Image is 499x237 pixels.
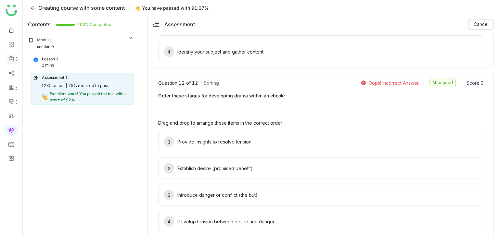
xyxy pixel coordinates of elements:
[42,94,48,100] img: congratulations.svg
[467,80,480,86] span: Score:
[368,80,419,86] div: Oops! Incorrect Answer
[28,20,51,28] div: Contents
[164,136,174,147] div: 1
[468,19,494,30] button: Cancel
[158,80,198,86] span: Question 12 of 12
[164,21,195,28] div: Assessment
[158,120,483,126] div: Drag and drop to arrange these items in the correct order
[37,44,54,50] div: section 0
[429,79,456,87] nz-tag: Attempted
[164,46,174,57] div: 4
[177,139,251,144] div: Provide insights to resolve tension
[50,91,127,102] span: Excellent work! You passed the test with a score of 92%
[480,80,483,86] span: 0
[42,75,68,81] div: Assessment 1
[153,21,159,28] button: menu-fold
[68,83,109,89] div: 75% required to pass
[37,37,54,43] div: Module 1
[38,5,125,11] span: Creating course with some content
[6,5,17,16] img: logo
[164,216,174,227] div: 4
[158,92,483,99] span: Order these stages for developing drama within an ebook:
[42,62,54,69] div: 2 mins
[24,32,137,55] div: Module 1section 0
[177,192,258,198] div: Introduce danger or conflict (the but)
[177,166,253,171] div: Establish desire (promised benefit)
[164,190,174,200] div: 3
[177,219,275,224] div: Develop tension between desire and danger
[131,4,213,12] div: 👏 You have passed with 91.67%
[474,21,489,28] span: Cancel
[204,80,219,86] span: Sorting
[77,23,85,27] span: 100% Completed
[42,56,58,62] div: Lesson 1
[177,49,263,55] div: Identify your subject and gather content
[41,83,67,89] div: 12 Question |
[33,76,38,80] img: assessment.svg
[164,163,174,173] div: 2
